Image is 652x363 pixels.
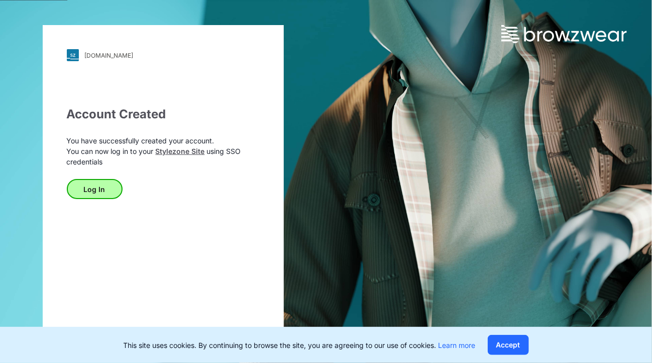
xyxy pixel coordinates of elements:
p: This site uses cookies. By continuing to browse the site, you are agreeing to our use of cookies. [124,340,476,350]
img: browzwear-logo.73288ffb.svg [501,25,627,43]
div: [DOMAIN_NAME] [85,52,134,59]
button: Accept [488,335,529,355]
img: svg+xml;base64,PHN2ZyB3aWR0aD0iMjgiIGhlaWdodD0iMjgiIHZpZXdCb3g9IjAgMCAyOCAyOCIgZmlsbD0ibm9uZSIgeG... [67,49,79,61]
button: Log In [67,179,123,199]
a: [DOMAIN_NAME] [67,49,260,61]
div: Account Created [67,105,260,123]
a: Stylezone Site [156,147,205,155]
p: You can now log in to your using SSO credentials [67,146,260,167]
a: Learn more [439,341,476,349]
p: You have successfully created your account. [67,135,260,146]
